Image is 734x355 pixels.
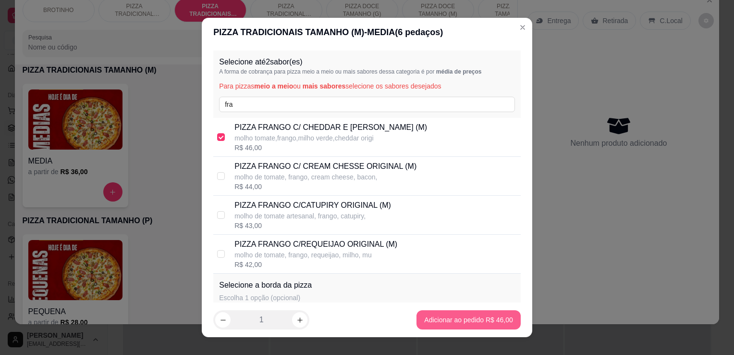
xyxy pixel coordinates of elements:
p: PIZZA FRANGO C/ CHEDDAR E [PERSON_NAME] (M) [234,122,427,133]
p: PIZZA FRANGO C/CATUPIRY ORIGINAL (M) [234,200,391,211]
div: R$ 46,00 [234,143,427,152]
div: R$ 44,00 [234,182,416,191]
p: Selecione a borda da pizza [219,279,312,291]
p: Para pizzas ou selecione os sabores desejados [219,81,515,91]
button: decrease-product-quantity [215,312,231,328]
span: meio a meio [254,82,293,90]
button: increase-product-quantity [292,312,307,328]
p: PIZZA FRANGO C/ CREAM CHESSE ORIGINAL (M) [234,161,416,172]
p: molho de tomate, frango, requeijao, milho, mu [234,250,397,260]
input: Pesquise pelo nome do sabor [219,97,515,112]
div: R$ 42,00 [234,260,397,269]
span: mais sabores [303,82,346,90]
p: molho de tomate, frango, cream cheese, bacon, [234,172,416,182]
div: R$ 43,00 [234,221,391,230]
div: PIZZA TRADICIONAIS TAMANHO (M) - MEDIA ( 6 pedaços) [213,25,521,39]
p: 1 [259,314,264,326]
button: Adicionar ao pedido R$ 46,00 [416,310,520,330]
button: Close [515,20,530,35]
p: A forma de cobrança para pizza meio a meio ou mais sabores dessa categoria é por [219,68,515,76]
p: Escolha 1 opção (opcional) [219,293,312,303]
p: PIZZA FRANGO C/REQUEIJAO ORIGINAL (M) [234,239,397,250]
span: média de preços [436,68,482,75]
p: molho de tomate artesanal, frango, catupiry, [234,211,391,221]
p: Selecione até 2 sabor(es) [219,56,515,68]
p: molho tomate,frango,milho verde,cheddar origi [234,133,427,143]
